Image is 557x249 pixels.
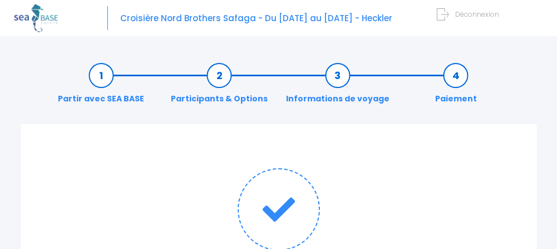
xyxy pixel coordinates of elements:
[280,70,395,105] a: Informations de voyage
[52,70,150,105] a: Partir avec SEA BASE
[455,9,499,19] span: Déconnexion
[120,12,392,24] span: Croisière Nord Brothers Safaga - Du [DATE] au [DATE] - Heckler
[165,70,273,105] a: Participants & Options
[430,70,482,105] a: Paiement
